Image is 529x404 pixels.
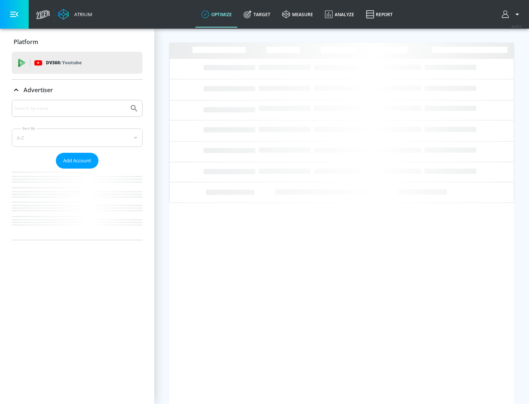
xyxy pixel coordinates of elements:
p: Advertiser [24,86,53,94]
p: DV360: [46,59,82,67]
input: Search by name [15,104,126,113]
a: optimize [195,1,238,28]
a: Analyze [319,1,360,28]
nav: list of Advertiser [12,169,143,240]
label: Sort By [21,126,37,131]
a: measure [276,1,319,28]
div: Platform [12,32,143,52]
div: A-Z [12,129,143,147]
span: v 4.25.2 [511,24,522,28]
a: Target [238,1,276,28]
a: Report [360,1,399,28]
a: Atrium [58,9,92,20]
p: Youtube [62,59,82,66]
button: Add Account [56,153,98,169]
div: Advertiser [12,100,143,240]
div: Atrium [71,11,92,18]
div: DV360: Youtube [12,52,143,74]
div: Advertiser [12,80,143,100]
p: Platform [14,38,38,46]
span: Add Account [63,156,91,165]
